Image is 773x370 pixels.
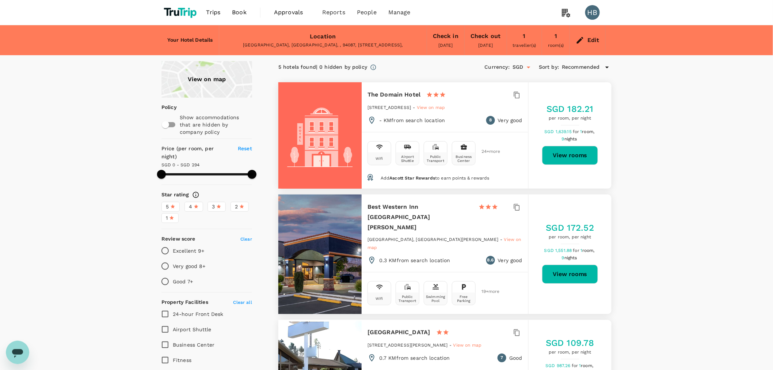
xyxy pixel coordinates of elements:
[438,43,453,48] span: [DATE]
[485,63,510,71] h6: Currency :
[500,237,504,242] span: -
[381,175,490,181] span: Add to earn points & rewards
[555,31,557,41] div: 1
[546,222,594,234] h5: SGD 172.52
[161,4,201,20] img: TruTrip logo
[173,311,224,317] span: 24-hour Front Desk
[509,354,522,362] p: Good
[564,255,577,260] span: nights
[585,5,600,20] div: HB
[581,363,594,368] span: room,
[572,363,579,368] span: for
[546,363,572,368] span: SGD 987.26
[454,295,474,303] div: Free Parking
[161,61,252,98] div: View on map
[173,263,206,270] p: Very good 8+
[433,31,458,41] div: Check in
[546,349,594,356] span: per room, per night
[389,175,435,181] span: Ascott Star Rewards
[397,295,418,303] div: Public Transport
[235,203,238,211] span: 2
[167,36,213,44] h6: Your Hotel Details
[240,237,252,242] span: Clear
[513,43,536,48] span: traveller(s)
[206,8,221,17] span: Trips
[546,337,594,349] h5: SGD 109.78
[173,357,191,363] span: Fitness
[450,343,453,348] span: -
[453,342,482,348] a: View on map
[573,129,580,134] span: for
[580,129,596,134] span: 1
[579,363,595,368] span: 1
[489,117,492,124] span: 8
[166,214,168,222] span: 1
[413,105,417,110] span: -
[368,105,411,110] span: [STREET_ADDRESS]
[544,129,573,134] span: SGD 1,639.15
[582,129,595,134] span: room,
[417,105,445,110] span: View on map
[368,327,430,337] h6: [GEOGRAPHIC_DATA]
[478,43,493,48] span: [DATE]
[487,257,494,264] span: 8.6
[539,63,559,71] h6: Sort by :
[173,247,205,254] p: Excellent 9+
[542,265,598,284] button: View rooms
[368,343,448,348] span: [STREET_ADDRESS][PERSON_NAME]
[161,191,189,199] h6: Star rating
[498,117,522,124] p: Very good
[161,145,229,161] h6: Price (per room, per night)
[173,278,193,285] p: Good 7+
[573,248,580,253] span: for
[310,31,336,42] div: Location
[523,31,526,41] div: 1
[180,114,251,136] p: Show accommodations that are hidden by company policy
[368,237,521,250] span: View on map
[388,8,411,17] span: Manage
[376,297,383,301] div: Wifi
[376,156,383,161] div: Wifi
[368,237,498,242] span: [GEOGRAPHIC_DATA], [GEOGRAPHIC_DATA][PERSON_NAME]
[547,103,594,115] h5: SGD 182.21
[546,234,594,241] span: per room, per night
[278,63,367,71] div: 5 hotels found | 0 hidden by policy
[417,104,445,110] a: View on map
[379,354,450,362] p: 0.7 KM from search location
[189,203,192,211] span: 4
[523,62,534,72] button: Open
[161,162,199,167] span: SGD 0 - SGD 294
[368,90,420,100] h6: The Domain Hotel
[547,115,594,122] span: per room, per night
[454,155,474,163] div: Business Center
[562,136,578,141] span: 9
[587,35,599,45] div: Edit
[173,326,211,332] span: Airport Shuttle
[379,117,445,124] p: - KM from search location
[426,155,446,163] div: Public Transport
[173,342,214,348] span: Business Center
[548,43,564,48] span: room(s)
[453,343,482,348] span: View on map
[212,203,215,211] span: 3
[225,42,421,49] div: [GEOGRAPHIC_DATA], [GEOGRAPHIC_DATA], , 94087, [STREET_ADDRESS],
[166,203,169,211] span: 5
[322,8,345,17] span: Reports
[426,295,446,303] div: Swimming Pool
[368,202,473,233] h6: Best Western Inn [GEOGRAPHIC_DATA][PERSON_NAME]
[498,257,522,264] p: Very good
[471,31,500,41] div: Check out
[564,136,577,141] span: nights
[6,341,29,364] iframe: Button to launch messaging window
[192,191,199,199] svg: Star ratings are awarded to properties to represent the quality of services, facilities, and amen...
[481,149,492,154] span: 24 + more
[379,257,450,264] p: 0.3 KM from search location
[481,289,492,294] span: 19 + more
[274,8,311,17] span: Approvals
[238,146,252,151] span: Reset
[232,8,247,17] span: Book
[580,248,596,253] span: 1
[397,155,418,163] div: Airport Shuttle
[562,255,578,260] span: 9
